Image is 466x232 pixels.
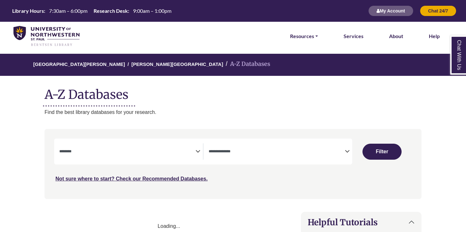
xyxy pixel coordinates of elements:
[344,32,363,40] a: Services
[10,7,46,14] th: Library Hours:
[429,32,440,40] a: Help
[368,8,413,13] a: My Account
[55,176,208,181] a: Not sure where to start? Check our Recommended Databases.
[223,60,270,69] li: A-Z Databases
[389,32,403,40] a: About
[45,222,293,230] div: Loading...
[10,7,174,15] a: Hours Today
[13,26,79,47] img: library_home
[45,129,421,199] nav: Search filters
[33,60,125,67] a: [GEOGRAPHIC_DATA][PERSON_NAME]
[133,8,171,14] span: 9:00am – 1:00pm
[91,7,129,14] th: Research Desk:
[49,8,87,14] span: 7:30am – 6:00pm
[45,108,421,116] p: Find the best library databases for your research.
[209,149,345,155] textarea: Filter
[362,144,401,160] button: Submit for Search Results
[290,32,318,40] a: Resources
[59,149,196,155] textarea: Filter
[368,5,413,16] button: My Account
[131,60,223,67] a: [PERSON_NAME][GEOGRAPHIC_DATA]
[420,5,456,16] button: Chat 24/7
[45,82,421,102] h1: A-Z Databases
[420,8,456,13] a: Chat 24/7
[10,7,174,13] table: Hours Today
[45,54,421,76] nav: breadcrumb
